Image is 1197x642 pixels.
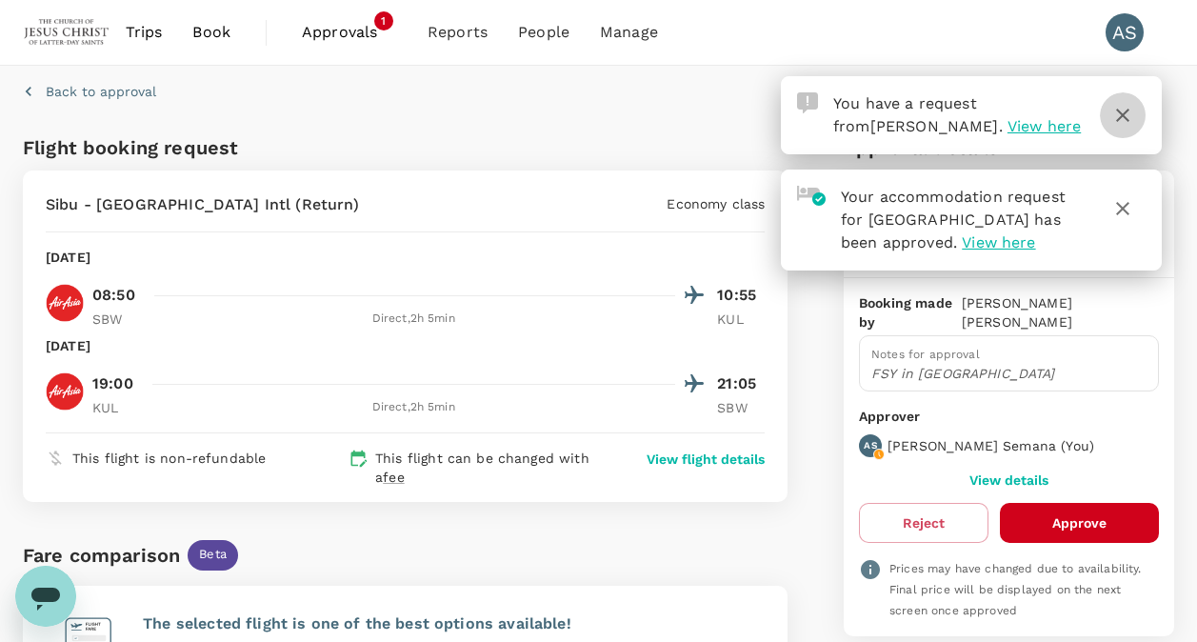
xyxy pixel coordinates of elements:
p: [DATE] [46,336,90,355]
p: SBW [92,310,140,329]
p: 19:00 [92,372,133,395]
p: 10:55 [717,284,765,307]
p: This flight is non-refundable [72,449,266,468]
div: Fare comparison [23,540,180,571]
span: Approvals [302,21,397,44]
span: View here [962,233,1035,251]
span: You have a request from . [833,94,1003,135]
span: People [518,21,569,44]
span: Manage [600,21,658,44]
button: View flight details [647,450,765,469]
h6: Flight booking request [23,132,402,163]
button: Back to approval [23,82,156,101]
button: Approve [1000,503,1159,543]
p: [PERSON_NAME] Semana ( You ) [888,436,1094,455]
span: Beta [188,546,238,564]
p: Booking made by [859,293,962,331]
p: [DATE] [46,248,90,267]
span: Reports [428,21,488,44]
p: KUL [92,398,140,417]
span: fee [383,470,404,485]
p: Economy class [667,194,765,213]
p: [PERSON_NAME] [PERSON_NAME] [962,293,1159,331]
img: AK [46,372,84,411]
p: SBW [717,398,765,417]
iframe: Button to launch messaging window [15,566,76,627]
img: Approval Request [797,92,818,113]
p: FSY in [GEOGRAPHIC_DATA] [871,364,1147,383]
p: Back to approval [46,82,156,101]
span: Trips [126,21,163,44]
img: The Malaysian Church of Jesus Christ of Latter-day Saints [23,11,110,53]
span: [PERSON_NAME] [870,117,999,135]
span: Prices may have changed due to availability. Final price will be displayed on the next screen onc... [889,562,1142,617]
p: This flight can be changed with a [375,449,613,487]
p: 21:05 [717,372,765,395]
p: Sibu - [GEOGRAPHIC_DATA] Intl (Return) [46,193,359,216]
img: hotel-approved [797,186,826,206]
img: AK [46,284,84,322]
span: Book [192,21,230,44]
div: AS [1106,13,1144,51]
span: 1 [374,11,393,30]
div: Direct , 2h 5min [151,398,675,417]
p: AS [864,439,876,452]
span: View here [1007,117,1081,135]
div: Direct , 2h 5min [151,310,675,329]
p: 08:50 [92,284,135,307]
button: Reject [859,503,988,543]
p: The selected flight is one of the best options available! [143,612,765,635]
span: Your accommodation request for [GEOGRAPHIC_DATA] has been approved. [841,188,1066,251]
p: KUL [717,310,765,329]
button: View details [969,472,1048,488]
span: Notes for approval [871,348,980,361]
p: Approver [859,407,1159,427]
